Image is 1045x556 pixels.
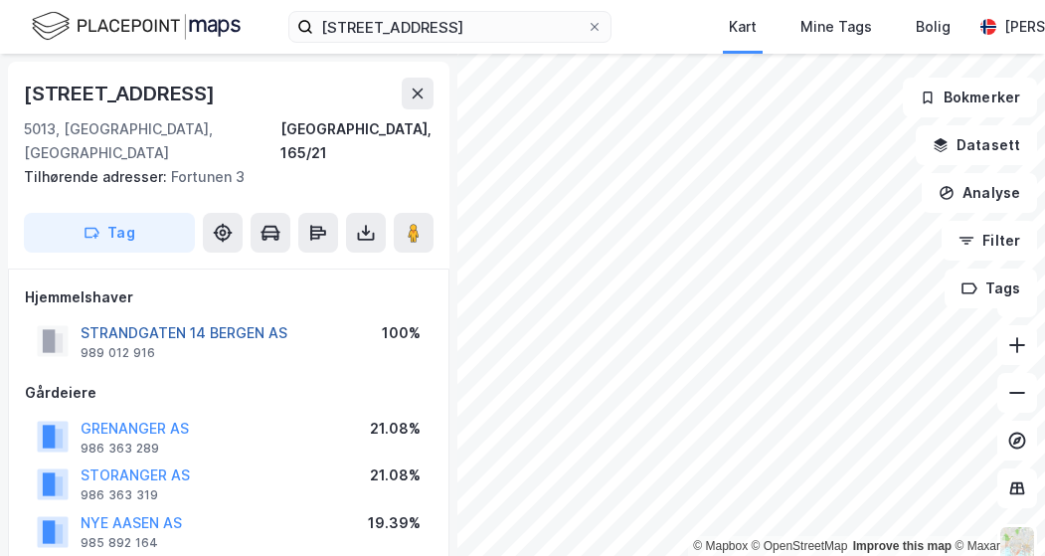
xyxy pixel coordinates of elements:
button: Tag [24,213,195,253]
div: 21.08% [370,463,421,487]
a: OpenStreetMap [752,539,848,553]
div: Kontrollprogram for chat [946,461,1045,556]
div: 985 892 164 [81,535,158,551]
div: 5013, [GEOGRAPHIC_DATA], [GEOGRAPHIC_DATA] [24,117,280,165]
input: Søk på adresse, matrikkel, gårdeiere, leietakere eller personer [313,12,587,42]
a: Improve this map [853,539,952,553]
span: Tilhørende adresser: [24,168,171,185]
div: 989 012 916 [81,345,155,361]
button: Analyse [922,173,1037,213]
div: Hjemmelshaver [25,285,433,309]
button: Datasett [916,125,1037,165]
div: 19.39% [368,511,421,535]
div: [STREET_ADDRESS] [24,78,219,109]
div: 100% [382,321,421,345]
div: [GEOGRAPHIC_DATA], 165/21 [280,117,434,165]
div: 21.08% [370,417,421,441]
iframe: Chat Widget [946,461,1045,556]
div: Bolig [916,15,951,39]
div: Mine Tags [800,15,872,39]
div: Fortunen 3 [24,165,418,189]
div: Gårdeiere [25,381,433,405]
div: 986 363 319 [81,487,158,503]
button: Tags [945,269,1037,308]
div: 986 363 289 [81,441,159,457]
div: Kart [729,15,757,39]
button: Bokmerker [903,78,1037,117]
img: logo.f888ab2527a4732fd821a326f86c7f29.svg [32,9,241,44]
a: Mapbox [693,539,748,553]
button: Filter [942,221,1037,261]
